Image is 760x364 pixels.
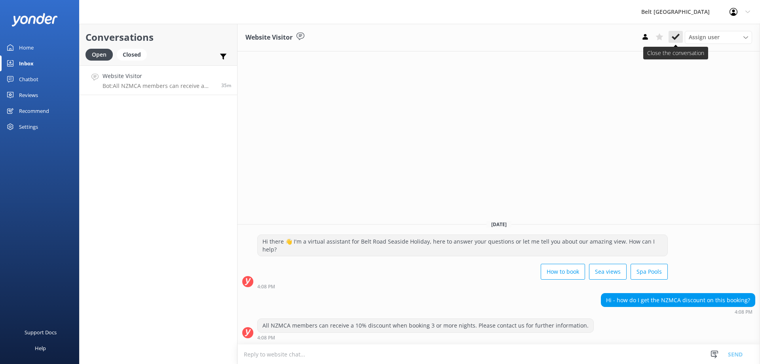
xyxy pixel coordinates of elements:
[85,49,113,61] div: Open
[541,264,585,280] button: How to book
[19,71,38,87] div: Chatbot
[735,310,752,314] strong: 4:08 PM
[19,40,34,55] div: Home
[245,32,293,43] h3: Website Visitor
[12,13,57,26] img: yonder-white-logo.png
[19,119,38,135] div: Settings
[103,82,215,90] p: Bot: All NZMCA members can receive a 10% discount when booking 3 or more nights. Please contact u...
[486,221,511,228] span: [DATE]
[221,82,231,89] span: 04:08pm 20-Aug-2025 (UTC +12:00) Pacific/Auckland
[631,264,668,280] button: Spa Pools
[257,335,275,340] strong: 4:08 PM
[25,324,57,340] div: Support Docs
[80,65,237,95] a: Website VisitorBot:All NZMCA members can receive a 10% discount when booking 3 or more nights. Pl...
[601,293,755,307] div: Hi - how do I get the NZMCA discount on this booking?
[85,30,231,45] h2: Conversations
[85,50,117,59] a: Open
[589,264,627,280] button: Sea views
[257,284,668,289] div: 04:08pm 20-Aug-2025 (UTC +12:00) Pacific/Auckland
[689,33,720,42] span: Assign user
[19,103,49,119] div: Recommend
[258,319,593,332] div: All NZMCA members can receive a 10% discount when booking 3 or more nights. Please contact us for...
[19,55,34,71] div: Inbox
[257,284,275,289] strong: 4:08 PM
[685,31,752,44] div: Assign User
[257,335,594,340] div: 04:08pm 20-Aug-2025 (UTC +12:00) Pacific/Auckland
[117,49,147,61] div: Closed
[103,72,215,80] h4: Website Visitor
[601,309,755,314] div: 04:08pm 20-Aug-2025 (UTC +12:00) Pacific/Auckland
[35,340,46,356] div: Help
[19,87,38,103] div: Reviews
[258,235,667,256] div: Hi there 👋 I'm a virtual assistant for Belt Road Seaside Holiday, here to answer your questions o...
[117,50,151,59] a: Closed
